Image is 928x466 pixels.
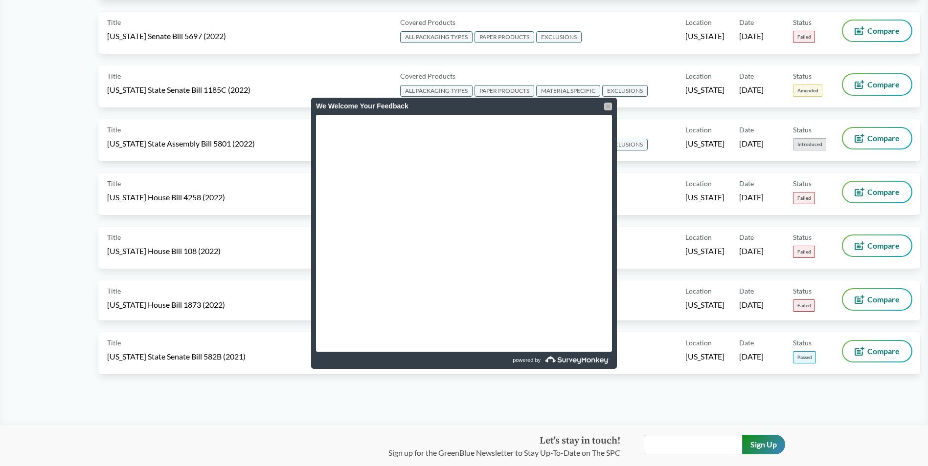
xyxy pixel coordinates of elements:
span: [US_STATE] House Bill 4258 (2022) [107,192,225,203]
span: Status [793,125,812,135]
span: Date [739,178,754,189]
span: Status [793,338,812,348]
span: ALL PACKAGING TYPES [400,31,473,43]
span: [US_STATE] [685,138,724,149]
span: Status [793,232,812,242]
span: [US_STATE] House Bill 1873 (2022) [107,299,225,310]
span: Amended [793,85,822,97]
span: Status [793,17,812,27]
span: [DATE] [739,85,764,95]
span: Title [107,125,121,135]
span: Location [685,125,712,135]
span: powered by [513,352,541,369]
span: Location [685,286,712,296]
span: Compare [867,27,900,35]
button: Compare [843,341,911,361]
span: Introduced [793,138,826,150]
span: Location [685,232,712,242]
p: Sign up for the GreenBlue Newsletter to Stay Up-To-Date on The SPC [388,447,620,459]
span: Location [685,178,712,189]
span: Date [739,286,754,296]
span: Covered Products [400,17,455,27]
span: Title [107,17,121,27]
button: Compare [843,74,911,95]
span: Location [685,71,712,81]
span: [US_STATE] House Bill 108 (2022) [107,246,221,256]
span: Failed [793,246,815,258]
span: Failed [793,192,815,204]
span: [US_STATE] Senate Bill 5697 (2022) [107,31,226,42]
span: [DATE] [739,138,764,149]
span: Date [739,338,754,348]
span: Passed [793,351,816,363]
span: Failed [793,31,815,43]
span: EXCLUSIONS [602,85,648,97]
span: Status [793,286,812,296]
span: [DATE] [739,31,764,42]
span: Title [107,71,121,81]
span: Date [739,232,754,242]
span: [US_STATE] State Senate Bill 1185C (2022) [107,85,250,95]
span: Location [685,17,712,27]
button: Compare [843,21,911,41]
input: Sign Up [742,435,785,454]
span: Title [107,338,121,348]
span: Compare [867,188,900,196]
button: Compare [843,235,911,256]
strong: Let's stay in touch! [540,435,620,447]
span: PAPER PRODUCTS [475,85,534,97]
span: Compare [867,242,900,250]
button: Compare [843,128,911,148]
span: Location [685,338,712,348]
span: Date [739,125,754,135]
button: Compare [843,289,911,310]
span: Title [107,286,121,296]
span: [US_STATE] [685,351,724,362]
span: Covered Products [400,71,455,81]
span: EXCLUSIONS [536,31,582,43]
span: Compare [867,81,900,88]
span: Status [793,178,812,189]
span: Compare [867,296,900,303]
span: EXCLUSIONS [602,139,648,150]
span: [DATE] [739,299,764,310]
span: [US_STATE] State Senate Bill 582B (2021) [107,351,246,362]
span: Compare [867,347,900,355]
span: [US_STATE] [685,31,724,42]
button: Compare [843,182,911,202]
span: [US_STATE] [685,299,724,310]
span: [DATE] [739,246,764,256]
span: [US_STATE] [685,246,724,256]
span: MATERIAL SPECIFIC [536,85,600,97]
span: PAPER PRODUCTS [475,31,534,43]
span: Date [739,71,754,81]
span: [US_STATE] State Assembly Bill 5801 (2022) [107,138,255,149]
span: Date [739,17,754,27]
a: powered by [465,352,612,369]
span: ALL PACKAGING TYPES [400,85,473,97]
span: Failed [793,299,815,312]
span: [US_STATE] [685,85,724,95]
div: We Welcome Your Feedback [316,98,612,115]
span: Status [793,71,812,81]
span: Title [107,178,121,189]
span: [DATE] [739,192,764,203]
span: Title [107,232,121,242]
span: [DATE] [739,351,764,362]
span: Compare [867,134,900,142]
span: [US_STATE] [685,192,724,203]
